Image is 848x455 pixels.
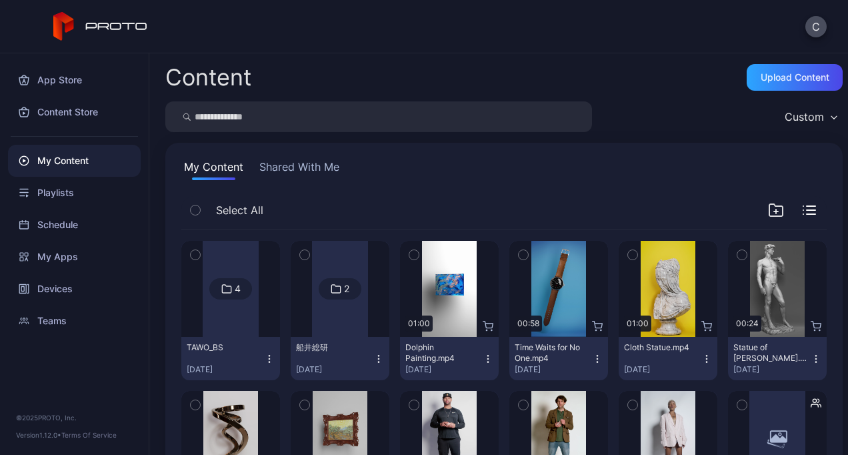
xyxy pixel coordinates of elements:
[8,64,141,96] a: App Store
[16,412,133,423] div: © 2025 PROTO, Inc.
[187,364,264,375] div: [DATE]
[216,202,263,218] span: Select All
[733,342,807,364] div: Statue of David.mp4
[8,305,141,337] a: Teams
[8,145,141,177] a: My Content
[8,209,141,241] a: Schedule
[8,273,141,305] a: Devices
[187,342,260,353] div: TAWO_BS
[8,241,141,273] a: My Apps
[8,96,141,128] a: Content Store
[624,364,701,375] div: [DATE]
[619,337,717,380] button: Cloth Statue.mp4[DATE]
[181,337,280,380] button: TAWO_BS[DATE]
[291,337,389,380] button: 船井総研[DATE]
[747,64,843,91] button: Upload Content
[61,431,117,439] a: Terms Of Service
[515,364,592,375] div: [DATE]
[761,72,829,83] div: Upload Content
[296,364,373,375] div: [DATE]
[509,337,608,380] button: Time Waits for No One.mp4[DATE]
[405,342,479,364] div: Dolphin Painting.mp4
[8,177,141,209] a: Playlists
[778,101,843,132] button: Custom
[785,110,824,123] div: Custom
[515,342,588,364] div: Time Waits for No One.mp4
[805,16,827,37] button: C
[16,431,61,439] span: Version 1.12.0 •
[733,364,811,375] div: [DATE]
[624,342,697,353] div: Cloth Statue.mp4
[165,66,251,89] div: Content
[235,283,241,295] div: 4
[728,337,827,380] button: Statue of [PERSON_NAME].mp4[DATE]
[257,159,342,180] button: Shared With Me
[296,342,369,353] div: 船井総研
[181,159,246,180] button: My Content
[400,337,499,380] button: Dolphin Painting.mp4[DATE]
[405,364,483,375] div: [DATE]
[344,283,349,295] div: 2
